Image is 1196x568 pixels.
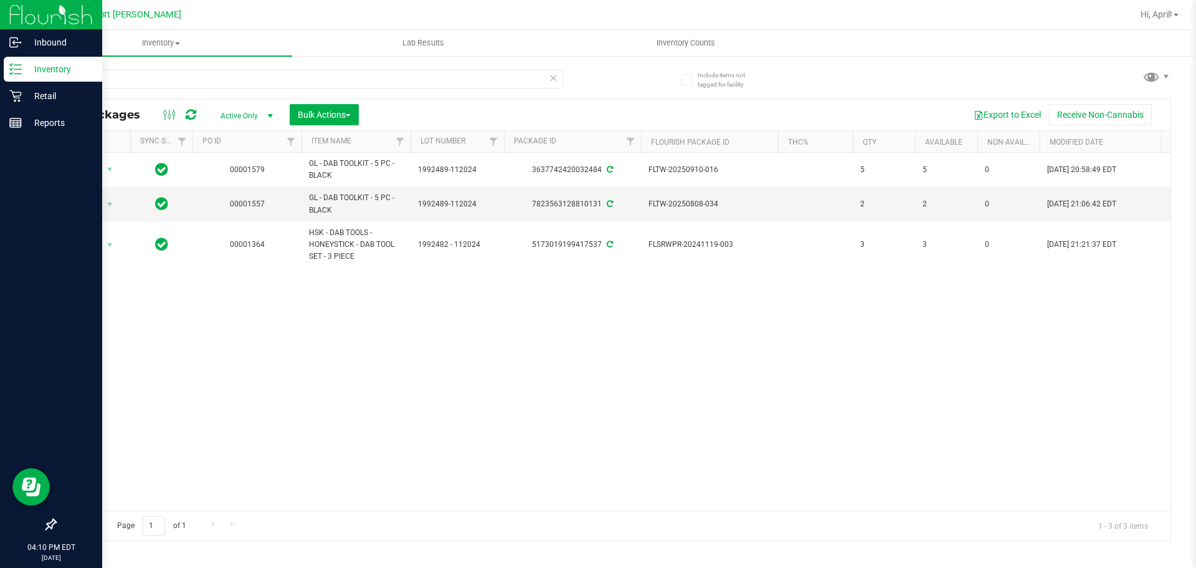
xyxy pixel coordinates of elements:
[1050,138,1103,147] a: Modified Date
[985,164,1032,176] span: 0
[140,137,188,145] a: Sync Status
[923,239,970,251] span: 3
[483,131,504,152] a: Filter
[6,553,97,562] p: [DATE]
[230,200,265,208] a: 00001557
[309,227,403,263] span: HSK - DAB TOOLS - HONEYSTICK - DAB TOOL SET - 3 PIECE
[860,239,908,251] span: 3
[202,137,221,145] a: PO ID
[987,138,1043,147] a: Non-Available
[1049,104,1152,125] button: Receive Non-Cannabis
[12,468,50,506] iframe: Resource center
[107,516,196,536] span: Page of 1
[1141,9,1172,19] span: Hi, April!
[6,542,97,553] p: 04:10 PM EDT
[418,198,496,210] span: 1992489-112024
[73,9,181,20] span: New Port [PERSON_NAME]
[155,236,168,253] span: In Sync
[966,104,1049,125] button: Export to Excel
[22,115,97,130] p: Reports
[860,164,908,176] span: 5
[9,90,22,102] inline-svg: Retail
[155,195,168,213] span: In Sync
[230,165,265,174] a: 00001579
[9,117,22,129] inline-svg: Reports
[390,131,411,152] a: Filter
[605,200,613,208] span: Sync from Compliance System
[230,240,265,249] a: 00001364
[420,137,465,145] a: Lot Number
[292,30,554,56] a: Lab Results
[925,138,962,147] a: Available
[102,161,118,178] span: select
[698,70,760,89] span: Include items not tagged for facility
[502,239,643,251] div: 5173019199417537
[554,30,817,56] a: Inventory Counts
[309,192,403,216] span: GL - DAB TOOLKIT - 5 PC - BLACK
[172,131,192,152] a: Filter
[386,37,461,49] span: Lab Results
[418,164,496,176] span: 1992489-112024
[863,138,876,147] a: Qty
[102,236,118,254] span: select
[143,516,165,536] input: 1
[549,70,558,86] span: Clear
[65,108,153,122] span: All Packages
[648,239,771,251] span: FLSRWPR-20241119-003
[102,196,118,213] span: select
[923,198,970,210] span: 2
[514,137,556,145] a: Package ID
[311,137,351,145] a: Item Name
[605,240,613,249] span: Sync from Compliance System
[1047,198,1116,210] span: [DATE] 21:06:42 EDT
[418,239,496,251] span: 1992482 - 112024
[22,62,97,77] p: Inventory
[22,89,97,103] p: Retail
[1047,239,1116,251] span: [DATE] 21:21:37 EDT
[648,198,771,210] span: FLTW-20250808-034
[620,131,641,152] a: Filter
[1047,164,1116,176] span: [DATE] 20:58:49 EDT
[30,37,292,49] span: Inventory
[298,110,351,120] span: Bulk Actions
[9,36,22,49] inline-svg: Inbound
[9,63,22,75] inline-svg: Inventory
[502,164,643,176] div: 3637742420032484
[605,165,613,174] span: Sync from Compliance System
[155,161,168,178] span: In Sync
[985,239,1032,251] span: 0
[1088,516,1158,535] span: 1 - 3 of 3 items
[985,198,1032,210] span: 0
[290,104,359,125] button: Bulk Actions
[648,164,771,176] span: FLTW-20250910-016
[55,70,564,89] input: Search Package ID, Item Name, SKU, Lot or Part Number...
[309,158,403,181] span: GL - DAB TOOLKIT - 5 PC - BLACK
[281,131,301,152] a: Filter
[788,138,809,147] a: THC%
[22,35,97,50] p: Inbound
[640,37,732,49] span: Inventory Counts
[651,138,729,147] a: Flourish Package ID
[502,198,643,210] div: 7823563128810131
[860,198,908,210] span: 2
[923,164,970,176] span: 5
[30,30,292,56] a: Inventory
